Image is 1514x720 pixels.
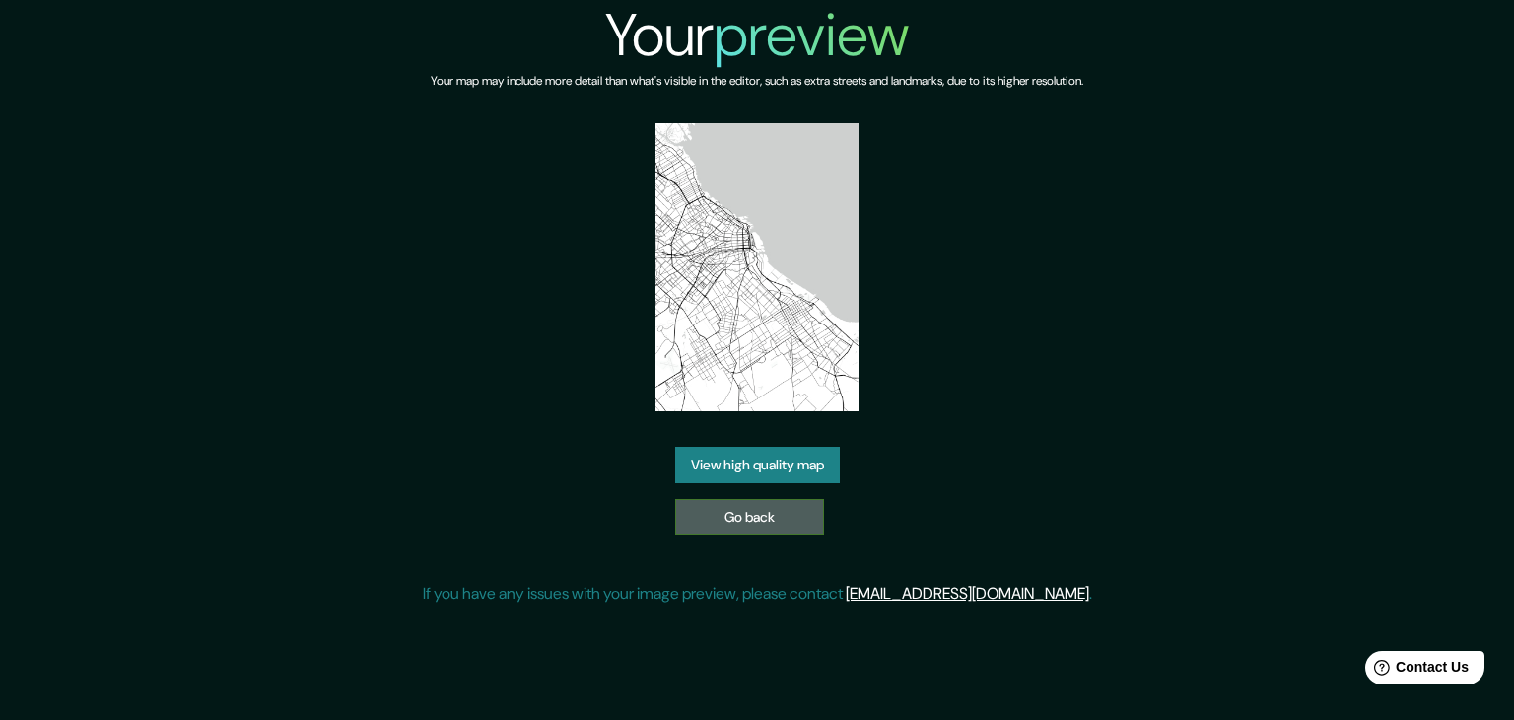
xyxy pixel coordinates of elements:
[431,71,1083,92] h6: Your map may include more detail than what's visible in the editor, such as extra streets and lan...
[1339,643,1492,698] iframe: Help widget launcher
[655,123,860,411] img: created-map-preview
[675,447,840,483] a: View high quality map
[423,582,1092,606] p: If you have any issues with your image preview, please contact .
[846,583,1089,604] a: [EMAIL_ADDRESS][DOMAIN_NAME]
[675,499,824,536] a: Go back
